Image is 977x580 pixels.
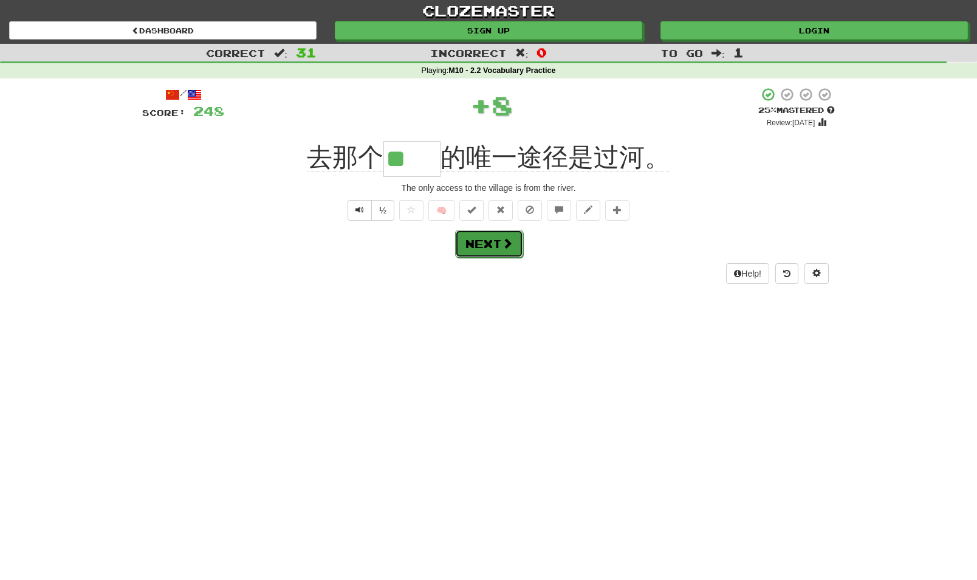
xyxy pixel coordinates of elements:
[518,200,542,221] button: Ignore sentence (alt+i)
[142,87,224,102] div: /
[399,200,423,221] button: Favorite sentence (alt+f)
[726,263,769,284] button: Help!
[515,48,529,58] span: :
[547,200,571,221] button: Discuss sentence (alt+u)
[660,47,703,59] span: To go
[335,21,642,40] a: Sign up
[455,230,523,258] button: Next
[492,90,513,120] span: 8
[758,105,776,115] span: 25 %
[274,48,287,58] span: :
[605,200,629,221] button: Add to collection (alt+a)
[660,21,968,40] a: Login
[733,45,744,60] span: 1
[296,45,317,60] span: 31
[775,263,798,284] button: Round history (alt+y)
[206,47,266,59] span: Correct
[9,21,317,40] a: Dashboard
[448,66,555,75] strong: M10 - 2.2 Vocabulary Practice
[536,45,547,60] span: 0
[576,200,600,221] button: Edit sentence (alt+d)
[767,119,815,127] small: Review: [DATE]
[459,200,484,221] button: Set this sentence to 100% Mastered (alt+m)
[470,87,492,123] span: +
[711,48,725,58] span: :
[348,200,372,221] button: Play sentence audio (ctl+space)
[193,103,224,119] span: 248
[142,108,186,118] span: Score:
[371,200,394,221] button: ½
[758,105,835,116] div: Mastered
[430,47,507,59] span: Incorrect
[441,143,670,172] span: 的唯一途径是过河。
[488,200,513,221] button: Reset to 0% Mastered (alt+r)
[428,200,454,221] button: 🧠
[142,182,835,194] div: The only access to the village is from the river.
[345,200,394,221] div: Text-to-speech controls
[307,143,383,172] span: 去那个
